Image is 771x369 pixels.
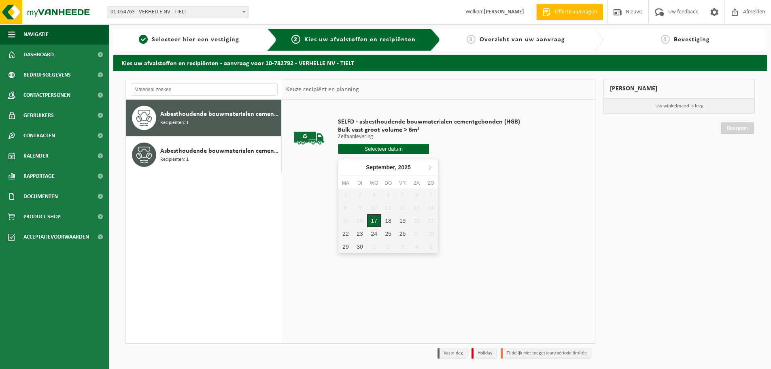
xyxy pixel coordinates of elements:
div: 2 [381,240,395,253]
div: di [353,179,367,187]
button: Asbesthoudende bouwmaterialen cementgebonden met isolatie(hechtgebonden) Recipiënten: 1 [126,137,282,173]
div: 22 [338,227,353,240]
div: 30 [353,240,367,253]
a: Doorgaan [721,122,754,134]
div: 26 [395,227,410,240]
h2: Kies uw afvalstoffen en recipiënten - aanvraag voor 10-782792 - VERHELLE NV - TIELT [113,55,767,70]
span: Recipiënten: 1 [160,156,189,164]
li: Holiday [472,348,497,359]
div: Keuze recipiënt en planning [282,79,363,100]
span: Product Shop [23,207,60,227]
span: Kies uw afvalstoffen en recipiënten [304,36,416,43]
span: Asbesthoudende bouwmaterialen cementgebonden met isolatie(hechtgebonden) [160,146,279,156]
span: Dashboard [23,45,54,65]
div: 3 [395,240,410,253]
div: 1 [367,240,381,253]
div: 17 [367,214,381,227]
span: Overzicht van uw aanvraag [480,36,565,43]
div: do [381,179,395,187]
div: 23 [353,227,367,240]
p: Zelfaanlevering [338,134,520,140]
div: vr [395,179,410,187]
i: 2025 [398,164,411,170]
button: Asbesthoudende bouwmaterialen cementgebonden (hechtgebonden) Recipiënten: 1 [126,100,282,137]
span: Asbesthoudende bouwmaterialen cementgebonden (hechtgebonden) [160,109,279,119]
span: 3 [467,35,476,44]
span: Contactpersonen [23,85,70,105]
div: wo [367,179,381,187]
span: 2 [291,35,300,44]
input: Materiaal zoeken [130,83,278,96]
p: Uw winkelmand is leeg [604,98,754,114]
span: Bulk vast groot volume > 6m³ [338,126,520,134]
span: Selecteer hier een vestiging [152,36,239,43]
span: Bevestiging [674,36,710,43]
span: Bedrijfsgegevens [23,65,71,85]
span: 1 [139,35,148,44]
span: Acceptatievoorwaarden [23,227,89,247]
div: 18 [381,214,395,227]
span: Offerte aanvragen [553,8,599,16]
a: Offerte aanvragen [536,4,603,20]
div: [PERSON_NAME] [603,79,755,98]
span: Gebruikers [23,105,54,126]
span: 01-054763 - VERHELLE NV - TIELT [107,6,248,18]
strong: [PERSON_NAME] [484,9,524,15]
span: Recipiënten: 1 [160,119,189,127]
div: 24 [367,227,381,240]
div: zo [424,179,438,187]
div: za [410,179,424,187]
div: 19 [395,214,410,227]
span: SELFD - asbesthoudende bouwmaterialen cementgebonden (HGB) [338,118,520,126]
input: Selecteer datum [338,144,429,154]
span: 4 [661,35,670,44]
li: Vaste dag [438,348,467,359]
a: 1Selecteer hier een vestiging [117,35,261,45]
span: Kalender [23,146,49,166]
span: Documenten [23,186,58,207]
li: Tijdelijk niet toegestaan/période limitée [501,348,591,359]
div: 25 [381,227,395,240]
span: Rapportage [23,166,55,186]
span: Navigatie [23,24,49,45]
div: ma [338,179,353,187]
span: Contracten [23,126,55,146]
div: 29 [338,240,353,253]
div: September, [363,161,414,174]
